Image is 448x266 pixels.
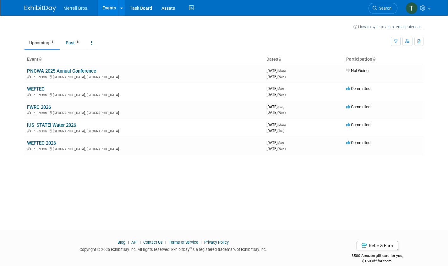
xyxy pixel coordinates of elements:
[266,68,287,73] span: [DATE]
[277,141,284,145] span: (Sat)
[27,110,261,115] div: [GEOGRAPHIC_DATA], [GEOGRAPHIC_DATA]
[199,240,203,245] span: |
[357,241,398,250] a: Refer & Earn
[285,104,286,109] span: -
[27,75,31,78] img: In-Person Event
[287,68,287,73] span: -
[164,240,168,245] span: |
[346,104,370,109] span: Committed
[369,3,397,14] a: Search
[27,128,261,133] div: [GEOGRAPHIC_DATA], [GEOGRAPHIC_DATA]
[138,240,142,245] span: |
[377,6,391,11] span: Search
[27,111,31,114] img: In-Person Event
[277,69,286,73] span: (Mon)
[27,74,261,79] div: [GEOGRAPHIC_DATA], [GEOGRAPHIC_DATA]
[266,74,286,79] span: [DATE]
[346,86,370,91] span: Committed
[27,92,261,97] div: [GEOGRAPHIC_DATA], [GEOGRAPHIC_DATA]
[277,105,284,109] span: (Sun)
[277,75,286,79] span: (Wed)
[75,40,80,44] span: 8
[406,2,418,14] img: Theresa Lucas
[353,25,423,29] a: How to sync to an external calendar...
[277,147,286,151] span: (Wed)
[27,68,96,74] a: PNCWA 2025 Annual Conference
[143,240,163,245] a: Contact Us
[266,140,286,145] span: [DATE]
[27,140,56,146] a: WEFTEC 2026
[372,57,375,62] a: Sort by Participation Type
[346,122,370,127] span: Committed
[33,129,49,133] span: In-Person
[266,110,286,115] span: [DATE]
[277,129,284,133] span: (Thu)
[266,128,284,133] span: [DATE]
[50,40,55,44] span: 5
[346,140,370,145] span: Committed
[61,37,85,49] a: Past8
[33,111,49,115] span: In-Person
[264,54,344,65] th: Dates
[27,147,31,150] img: In-Person Event
[25,54,264,65] th: Event
[63,6,88,11] span: Merrell Bros.
[27,93,31,96] img: In-Person Event
[169,240,198,245] a: Terms of Service
[33,93,49,97] span: In-Person
[27,122,76,128] a: [US_STATE] Water 2026
[344,54,423,65] th: Participation
[266,122,287,127] span: [DATE]
[27,146,261,151] div: [GEOGRAPHIC_DATA], [GEOGRAPHIC_DATA]
[126,240,130,245] span: |
[25,37,60,49] a: Upcoming5
[278,57,281,62] a: Sort by Start Date
[33,147,49,151] span: In-Person
[117,240,125,245] a: Blog
[277,111,286,114] span: (Wed)
[204,240,229,245] a: Privacy Policy
[277,123,286,127] span: (Mon)
[25,5,56,12] img: ExhibitDay
[27,86,45,92] a: WEFTEC
[38,57,41,62] a: Sort by Event Name
[27,104,51,110] a: FWRC 2026
[189,247,192,250] sup: ®
[346,68,369,73] span: Not Going
[266,146,286,151] span: [DATE]
[331,249,423,263] div: $500 Amazon gift card for you,
[27,129,31,132] img: In-Person Event
[287,122,287,127] span: -
[266,86,286,91] span: [DATE]
[331,258,423,264] div: $150 off for them.
[277,93,286,97] span: (Wed)
[33,75,49,79] span: In-Person
[277,87,284,91] span: (Sat)
[25,245,321,252] div: Copyright © 2025 ExhibitDay, Inc. All rights reserved. ExhibitDay is a registered trademark of Ex...
[266,92,286,97] span: [DATE]
[131,240,137,245] a: API
[266,104,286,109] span: [DATE]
